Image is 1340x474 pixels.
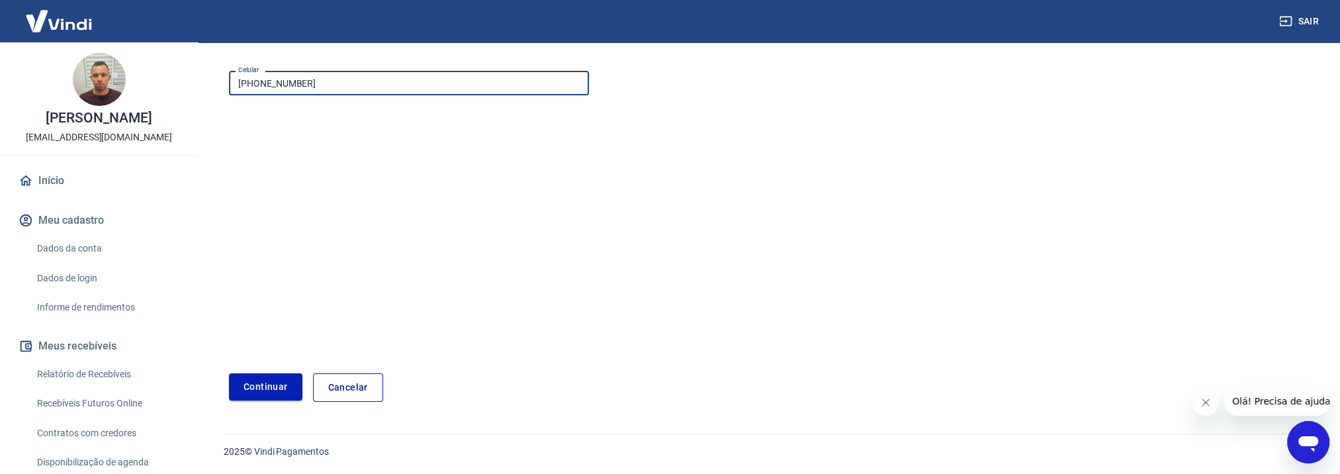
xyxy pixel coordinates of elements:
[238,65,259,75] label: Celular
[254,446,329,457] a: Vindi Pagamentos
[16,166,182,195] a: Início
[46,111,152,125] p: [PERSON_NAME]
[1192,389,1219,416] iframe: Fechar mensagem
[16,332,182,361] button: Meus recebíveis
[16,1,102,41] img: Vindi
[32,294,182,321] a: Informe de rendimentos
[313,373,383,402] a: Cancelar
[1276,9,1324,34] button: Sair
[1224,387,1329,416] iframe: Mensagem da empresa
[32,361,182,388] a: Relatório de Recebíveis
[229,373,302,401] button: Continuar
[16,206,182,235] button: Meu cadastro
[224,445,1308,459] p: 2025 ©
[32,390,182,417] a: Recebíveis Futuros Online
[1287,421,1329,463] iframe: Botão para abrir a janela de mensagens
[8,9,111,20] span: Olá! Precisa de ajuda?
[32,420,182,447] a: Contratos com credores
[32,235,182,262] a: Dados da conta
[26,130,172,144] p: [EMAIL_ADDRESS][DOMAIN_NAME]
[32,265,182,292] a: Dados de login
[73,53,126,106] img: d9b05a6f-c25b-479d-bdd0-77db53f0d021.jpeg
